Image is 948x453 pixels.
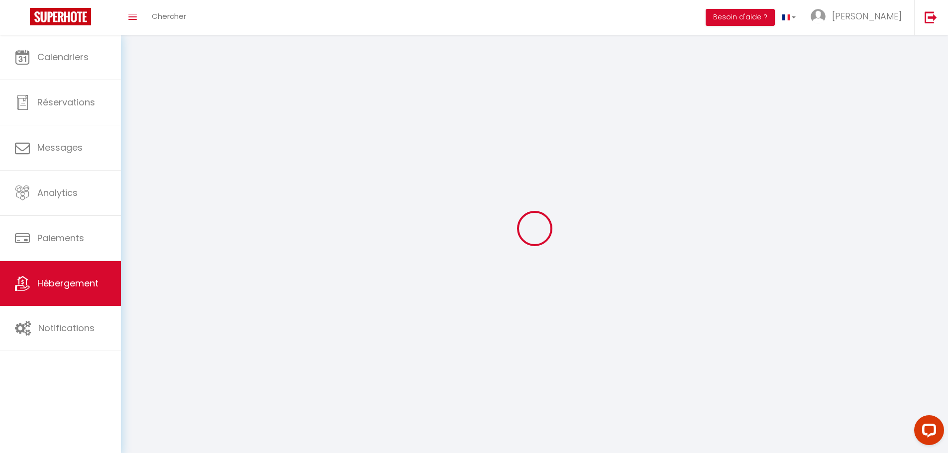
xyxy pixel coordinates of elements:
[706,9,775,26] button: Besoin d'aide ?
[925,11,937,23] img: logout
[37,141,83,154] span: Messages
[38,322,95,334] span: Notifications
[37,277,99,289] span: Hébergement
[30,8,91,25] img: Super Booking
[37,186,78,199] span: Analytics
[832,10,902,22] span: [PERSON_NAME]
[811,9,826,24] img: ...
[152,11,186,21] span: Chercher
[37,232,84,244] span: Paiements
[906,411,948,453] iframe: LiveChat chat widget
[37,96,95,108] span: Réservations
[37,51,89,63] span: Calendriers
